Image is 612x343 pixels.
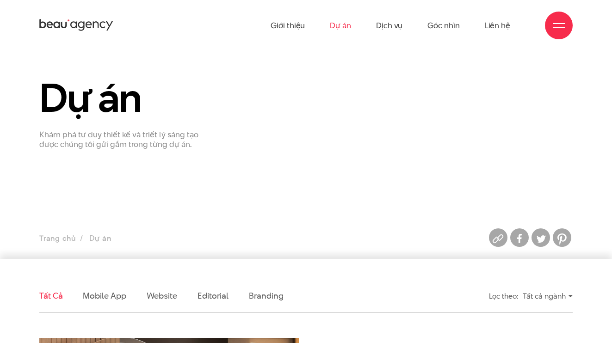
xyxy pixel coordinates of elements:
a: Trang chủ [39,233,75,244]
a: Mobile app [83,290,126,301]
p: Khám phá tư duy thiết kế và triết lý sáng tạo được chúng tôi gửi gắm trong từng dự án. [39,130,208,149]
a: Tất cả [39,290,62,301]
div: Lọc theo: [489,288,518,304]
a: Branding [249,290,283,301]
h1: Dự án [39,76,208,119]
a: Website [147,290,177,301]
div: Tất cả ngành [523,288,573,304]
a: Editorial [198,290,229,301]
